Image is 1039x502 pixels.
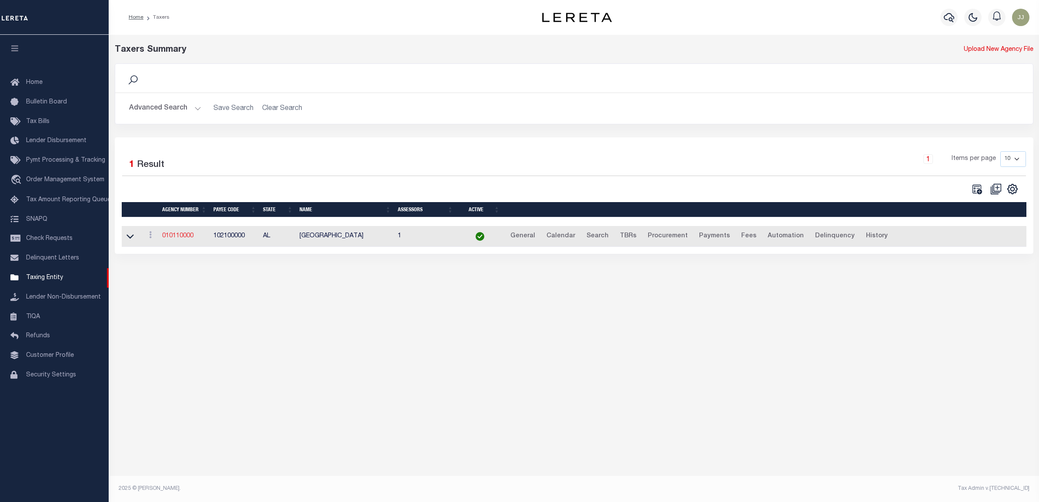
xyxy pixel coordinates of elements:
[764,229,808,243] a: Automation
[26,216,47,222] span: SNAPQ
[543,229,579,243] a: Calendar
[26,119,50,125] span: Tax Bills
[129,100,201,117] button: Advanced Search
[296,202,394,217] th: Name: activate to sort column ascending
[159,202,210,217] th: Agency Number: activate to sort column ascending
[695,229,734,243] a: Payments
[296,226,394,247] td: [GEOGRAPHIC_DATA]
[456,202,503,217] th: Active: activate to sort column ascending
[26,333,50,339] span: Refunds
[26,138,87,144] span: Lender Disbursement
[394,226,456,247] td: 1
[26,177,104,183] span: Order Management System
[137,158,164,172] label: Result
[210,226,260,247] td: 102100000
[26,352,74,359] span: Customer Profile
[964,45,1033,55] a: Upload New Agency File
[112,485,574,492] div: 2025 © [PERSON_NAME].
[260,226,296,247] td: AL
[737,229,760,243] a: Fees
[26,236,73,242] span: Check Requests
[506,229,539,243] a: General
[26,99,67,105] span: Bulletin Board
[394,202,456,217] th: Assessors: activate to sort column ascending
[26,157,105,163] span: Pymt Processing & Tracking
[583,229,613,243] a: Search
[1012,9,1029,26] img: svg+xml;base64,PHN2ZyB4bWxucz0iaHR0cDovL3d3dy53My5vcmcvMjAwMC9zdmciIHBvaW50ZXItZXZlbnRzPSJub25lIi...
[26,313,40,319] span: TIQA
[26,255,79,261] span: Delinquent Letters
[162,233,193,239] a: 010110000
[26,294,101,300] span: Lender Non-Disbursement
[143,13,170,21] li: Taxers
[923,154,933,164] a: 1
[26,197,111,203] span: Tax Amount Reporting Queue
[26,275,63,281] span: Taxing Entity
[115,43,800,57] div: Taxers Summary
[260,202,296,217] th: State: activate to sort column ascending
[26,80,43,86] span: Home
[542,13,612,22] img: logo-dark.svg
[811,229,859,243] a: Delinquency
[129,15,143,20] a: Home
[10,175,24,186] i: travel_explore
[580,485,1029,492] div: Tax Admin v.[TECHNICAL_ID]
[644,229,692,243] a: Procurement
[129,160,134,170] span: 1
[476,232,484,241] img: check-icon-green.svg
[616,229,640,243] a: TBRs
[26,372,76,378] span: Security Settings
[952,154,996,164] span: Items per page
[862,229,892,243] a: History
[210,202,260,217] th: Payee Code: activate to sort column ascending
